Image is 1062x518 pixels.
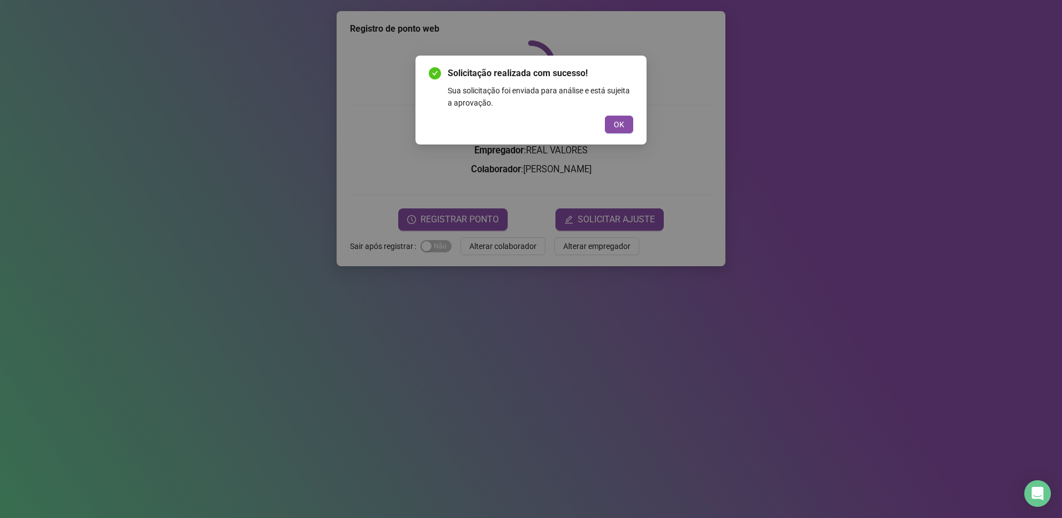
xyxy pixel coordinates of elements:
button: OK [605,116,633,133]
div: Open Intercom Messenger [1024,480,1051,507]
span: OK [614,118,624,131]
span: Solicitação realizada com sucesso! [448,67,633,80]
span: check-circle [429,67,441,79]
div: Sua solicitação foi enviada para análise e está sujeita a aprovação. [448,84,633,109]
